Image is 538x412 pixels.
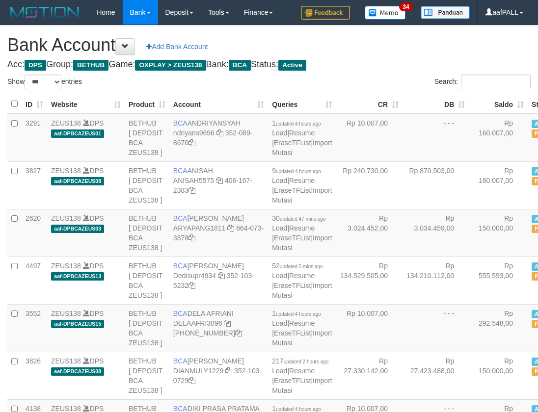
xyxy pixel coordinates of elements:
td: Rp 10.007,00 [336,114,403,162]
a: Copy Dedisupr4934 to clipboard [218,272,225,280]
a: Copy ndriyans9696 to clipboard [216,129,223,137]
a: Copy 4061672383 to clipboard [188,186,195,194]
span: 1 [272,309,321,317]
span: aaf-DPBCAZEUS08 [51,367,104,376]
td: - - - [403,304,469,352]
td: BETHUB [ DEPOSIT BCA ZEUS138 ] [125,161,169,209]
img: MOTION_logo.png [7,5,82,20]
span: aaf-DPBCAZEUS01 [51,129,104,138]
span: 217 [272,357,328,365]
td: BETHUB [ DEPOSIT BCA ZEUS138 ] [125,257,169,304]
img: Button%20Memo.svg [365,6,406,20]
td: BETHUB [ DEPOSIT BCA ZEUS138 ] [125,304,169,352]
a: Resume [289,319,315,327]
span: Active [278,60,306,71]
h1: Bank Account [7,35,531,55]
th: Product: activate to sort column ascending [125,95,169,114]
a: ZEUS138 [51,167,81,175]
td: Rp 134.529.505,00 [336,257,403,304]
td: DPS [47,114,125,162]
a: Copy 6640733878 to clipboard [188,234,195,242]
a: ZEUS138 [51,262,81,270]
span: DPS [25,60,46,71]
a: ANISAH5575 [173,177,214,184]
a: Copy ARYAPANG1811 to clipboard [227,224,234,232]
a: Resume [289,129,315,137]
a: Resume [289,224,315,232]
td: Rp 150.000,00 [469,209,528,257]
a: EraseTFList [274,282,311,289]
th: Website: activate to sort column ascending [47,95,125,114]
td: DPS [47,257,125,304]
a: Copy ANISAH5575 to clipboard [216,177,223,184]
span: | | | [272,262,332,299]
span: 34 [399,2,412,11]
img: panduan.png [421,6,470,19]
span: BETHUB [73,60,108,71]
span: 52 [272,262,323,270]
span: | | | [272,214,332,252]
td: 3827 [22,161,47,209]
td: Rp 292.548,00 [469,304,528,352]
a: Import Mutasi [272,377,332,394]
td: Rp 160.007,00 [469,161,528,209]
th: Queries: activate to sort column ascending [268,95,336,114]
a: ZEUS138 [51,357,81,365]
th: DB: activate to sort column ascending [403,95,469,114]
span: 30 [272,214,325,222]
a: Dedisupr4934 [173,272,216,280]
a: ZEUS138 [51,214,81,222]
span: aaf-DPBCAZEUS13 [51,272,104,281]
td: Rp 27.330.142,00 [336,352,403,399]
th: Account: activate to sort column ascending [169,95,268,114]
span: BCA [173,262,188,270]
a: Load [272,224,287,232]
td: Rp 160.007,00 [469,114,528,162]
th: Saldo: activate to sort column ascending [469,95,528,114]
span: | | | [272,309,332,347]
label: Show entries [7,75,82,89]
td: Rp 10.007,00 [336,304,403,352]
td: [PERSON_NAME] 664-073-3878 [169,209,268,257]
a: Import Mutasi [272,329,332,347]
span: | | | [272,167,332,204]
td: DPS [47,352,125,399]
span: updated 4 hours ago [276,311,321,317]
label: Search: [434,75,531,89]
a: EraseTFList [274,377,311,385]
td: BETHUB [ DEPOSIT BCA ZEUS138 ] [125,114,169,162]
a: Resume [289,177,315,184]
span: updated 4 hours ago [276,407,321,412]
a: Load [272,272,287,280]
td: 4497 [22,257,47,304]
span: aaf-DPBCAZEUS15 [51,320,104,328]
select: Showentries [25,75,61,89]
span: 1 [272,119,321,127]
a: Import Mutasi [272,139,332,156]
span: updated 47 mins ago [280,216,325,222]
span: updated 2 hours ago [284,359,329,364]
th: CR: activate to sort column ascending [336,95,403,114]
td: Rp 870.503,00 [403,161,469,209]
a: Import Mutasi [272,234,332,252]
img: Feedback.jpg [301,6,350,20]
a: Copy DIANMULY1229 to clipboard [225,367,232,375]
span: | | | [272,119,332,156]
a: Import Mutasi [272,282,332,299]
td: Rp 27.423.488,00 [403,352,469,399]
td: Rp 555.593,00 [469,257,528,304]
a: Copy 3521035232 to clipboard [188,282,195,289]
a: EraseTFList [274,186,311,194]
span: aaf-DPBCAZEUS08 [51,177,104,185]
td: 3552 [22,304,47,352]
a: Copy 8692458639 to clipboard [235,329,242,337]
td: [PERSON_NAME] 352-103-5232 [169,257,268,304]
a: ZEUS138 [51,119,81,127]
span: updated 4 hours ago [276,121,321,127]
a: EraseTFList [274,329,311,337]
a: Load [272,367,287,375]
span: BCA [173,214,188,222]
a: Load [272,319,287,327]
span: OXPLAY > ZEUS138 [135,60,206,71]
td: DPS [47,304,125,352]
